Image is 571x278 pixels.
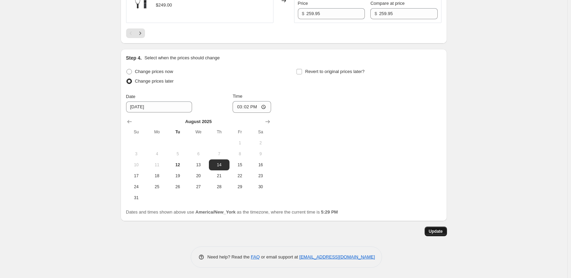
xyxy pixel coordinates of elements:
a: FAQ [251,254,260,259]
span: Th [212,129,227,135]
button: Monday August 11 2025 [147,159,167,170]
span: Change prices later [135,78,174,84]
span: 21 [212,173,227,179]
span: $ [374,11,377,16]
span: Revert to original prices later? [305,69,365,74]
button: Saturday August 2 2025 [250,137,271,148]
nav: Pagination [126,28,145,38]
span: Date [126,94,135,99]
button: Monday August 18 2025 [147,170,167,181]
span: 23 [253,173,268,179]
span: 25 [149,184,165,190]
button: Show next month, September 2025 [263,117,272,126]
b: 5:29 PM [321,209,338,215]
button: Monday August 4 2025 [147,148,167,159]
span: Fr [232,129,247,135]
span: 4 [149,151,165,157]
span: $ [302,11,304,16]
span: 2 [253,140,268,146]
span: Mo [149,129,165,135]
span: Need help? Read the [208,254,251,259]
span: Time [233,94,242,99]
span: 20 [191,173,206,179]
button: Sunday August 24 2025 [126,181,147,192]
span: 29 [232,184,247,190]
span: 15 [232,162,247,168]
span: 22 [232,173,247,179]
button: Sunday August 17 2025 [126,170,147,181]
span: 10 [129,162,144,168]
span: 12 [170,162,185,168]
span: Tu [170,129,185,135]
button: Thursday August 21 2025 [209,170,229,181]
th: Sunday [126,126,147,137]
button: Wednesday August 27 2025 [188,181,209,192]
button: Monday August 25 2025 [147,181,167,192]
span: 9 [253,151,268,157]
button: Saturday August 30 2025 [250,181,271,192]
th: Wednesday [188,126,209,137]
span: Dates and times shown above use as the timezone, where the current time is [126,209,338,215]
th: Tuesday [167,126,188,137]
span: 8 [232,151,247,157]
button: Wednesday August 6 2025 [188,148,209,159]
span: Update [429,229,443,234]
span: Compare at price [370,1,405,6]
th: Saturday [250,126,271,137]
span: 13 [191,162,206,168]
span: 6 [191,151,206,157]
button: Sunday August 10 2025 [126,159,147,170]
p: Select when the prices should change [144,55,220,61]
span: Price [298,1,308,6]
button: Saturday August 16 2025 [250,159,271,170]
button: Next [135,28,145,38]
button: Show previous month, July 2025 [125,117,134,126]
button: Wednesday August 20 2025 [188,170,209,181]
button: Thursday August 14 2025 [209,159,229,170]
span: 14 [212,162,227,168]
button: Wednesday August 13 2025 [188,159,209,170]
span: 28 [212,184,227,190]
button: Tuesday August 5 2025 [167,148,188,159]
span: 31 [129,195,144,201]
span: 27 [191,184,206,190]
span: 1 [232,140,247,146]
button: Sunday August 3 2025 [126,148,147,159]
span: 7 [212,151,227,157]
span: Su [129,129,144,135]
button: Friday August 15 2025 [229,159,250,170]
span: We [191,129,206,135]
button: Tuesday August 19 2025 [167,170,188,181]
button: Update [425,227,447,236]
span: 16 [253,162,268,168]
button: Thursday August 28 2025 [209,181,229,192]
a: [EMAIL_ADDRESS][DOMAIN_NAME] [299,254,375,259]
button: Friday August 29 2025 [229,181,250,192]
span: 30 [253,184,268,190]
button: Saturday August 9 2025 [250,148,271,159]
button: Tuesday August 26 2025 [167,181,188,192]
span: 5 [170,151,185,157]
span: 26 [170,184,185,190]
span: 11 [149,162,165,168]
span: Change prices now [135,69,173,74]
button: Friday August 8 2025 [229,148,250,159]
button: Sunday August 31 2025 [126,192,147,203]
button: Today Tuesday August 12 2025 [167,159,188,170]
th: Thursday [209,126,229,137]
span: 24 [129,184,144,190]
span: 18 [149,173,165,179]
b: America/New_York [195,209,236,215]
span: or email support at [260,254,299,259]
button: Friday August 22 2025 [229,170,250,181]
span: 17 [129,173,144,179]
input: 12:00 [233,101,271,113]
th: Friday [229,126,250,137]
button: Saturday August 23 2025 [250,170,271,181]
input: 8/12/2025 [126,101,192,112]
span: 19 [170,173,185,179]
h2: Step 4. [126,55,142,61]
button: Thursday August 7 2025 [209,148,229,159]
button: Friday August 1 2025 [229,137,250,148]
div: $249.00 [156,2,172,9]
